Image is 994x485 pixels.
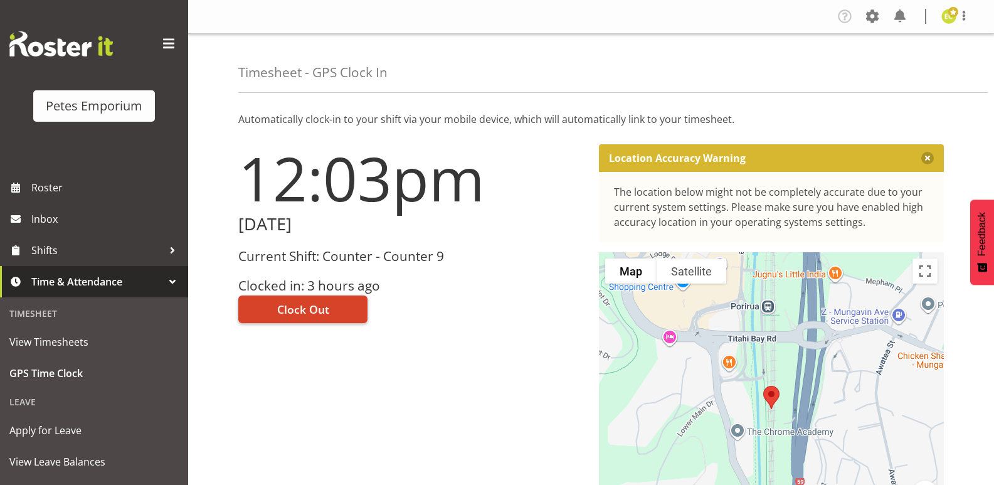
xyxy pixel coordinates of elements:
p: Location Accuracy Warning [609,152,746,164]
span: GPS Time Clock [9,364,179,383]
span: Shifts [31,241,163,260]
span: Time & Attendance [31,272,163,291]
h1: 12:03pm [238,144,584,212]
h3: Current Shift: Counter - Counter 9 [238,249,584,264]
span: View Leave Balances [9,452,179,471]
span: Roster [31,178,182,197]
h4: Timesheet - GPS Clock In [238,65,388,80]
button: Feedback - Show survey [970,200,994,285]
button: Show satellite imagery [657,258,726,284]
a: View Timesheets [3,326,185,358]
div: Timesheet [3,301,185,326]
button: Show street map [605,258,657,284]
span: View Timesheets [9,333,179,351]
span: Clock Out [277,301,329,317]
div: Leave [3,389,185,415]
h3: Clocked in: 3 hours ago [238,279,584,293]
h2: [DATE] [238,215,584,234]
a: Apply for Leave [3,415,185,446]
button: Clock Out [238,296,367,323]
img: emma-croft7499.jpg [941,9,956,24]
div: The location below might not be completely accurate due to your current system settings. Please m... [614,184,929,230]
span: Apply for Leave [9,421,179,440]
button: Close message [921,152,934,164]
a: GPS Time Clock [3,358,185,389]
span: Inbox [31,210,182,228]
p: Automatically clock-in to your shift via your mobile device, which will automatically link to you... [238,112,944,127]
div: Petes Emporium [46,97,142,115]
a: View Leave Balances [3,446,185,477]
button: Toggle fullscreen view [912,258,938,284]
span: Feedback [976,212,988,256]
img: Rosterit website logo [9,31,113,56]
